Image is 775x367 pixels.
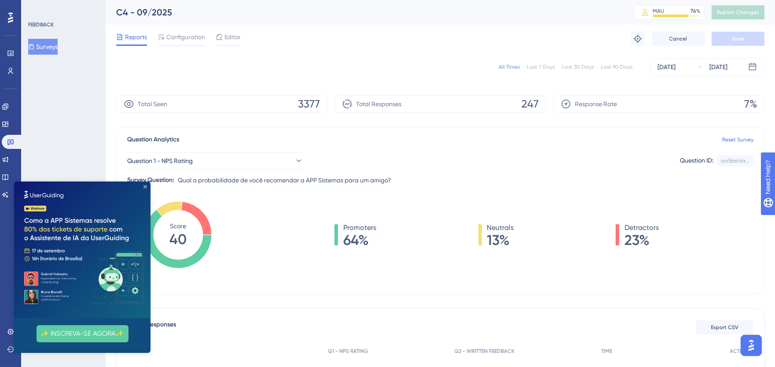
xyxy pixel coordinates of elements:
div: All Times [499,63,520,70]
div: 76 % [691,7,700,15]
button: Cancel [652,32,705,46]
span: ACTION [730,348,749,355]
span: 247 [522,97,539,111]
span: Neutrals [487,222,514,233]
tspan: Score [170,222,187,230]
span: Latest Responses [127,319,176,335]
span: Question Analytics [127,134,179,145]
span: Total Responses [356,99,401,109]
span: Detractors [624,222,659,233]
span: Qual a probabilidade de você recomendar a APP Sistemas para um amigo? [178,175,391,185]
iframe: UserGuiding AI Assistant Launcher [738,332,764,359]
div: [DATE] [709,62,727,72]
span: Publish Changes [717,9,759,16]
span: Q1 - NPS RATING [328,348,368,355]
button: Export CSV [696,320,753,334]
button: Surveys [28,39,58,55]
span: 64% [343,233,376,247]
span: Export CSV [711,324,739,331]
span: Question 1 - NPS Rating [127,156,193,166]
span: 7% [744,97,757,111]
span: 23% [624,233,659,247]
span: Reports [125,32,147,42]
span: Configuration [166,32,205,42]
span: Total Seen [138,99,167,109]
button: Publish Changes [712,5,764,19]
div: [DATE] [657,62,676,72]
div: Close Preview [129,4,133,7]
div: Last 30 Days [562,63,594,70]
span: Editor [224,32,241,42]
div: aa56afda... [721,157,749,164]
span: Save [732,35,744,42]
button: ✨ INSCREVA-SE AGORA✨ [22,144,114,161]
div: MAU [653,7,664,15]
tspan: 40 [170,231,187,248]
span: Promoters [343,222,376,233]
span: 3377 [298,97,320,111]
span: Need Help? [21,2,55,13]
div: Question ID: [680,155,713,167]
div: C4 - 09/2025 [116,6,612,19]
div: FEEDBACK [28,21,54,28]
div: Last 7 Days [527,63,555,70]
span: Q2 - WRITTEN FEEDBACK [455,348,515,355]
span: 13% [487,233,514,247]
div: Survey Question: [127,175,174,185]
span: Cancel [669,35,687,42]
button: Save [712,32,764,46]
a: Reset Survey [722,136,753,143]
span: Response Rate [575,99,617,109]
span: TIME [601,348,612,355]
div: Last 90 Days [601,63,632,70]
button: Question 1 - NPS Rating [127,152,303,170]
